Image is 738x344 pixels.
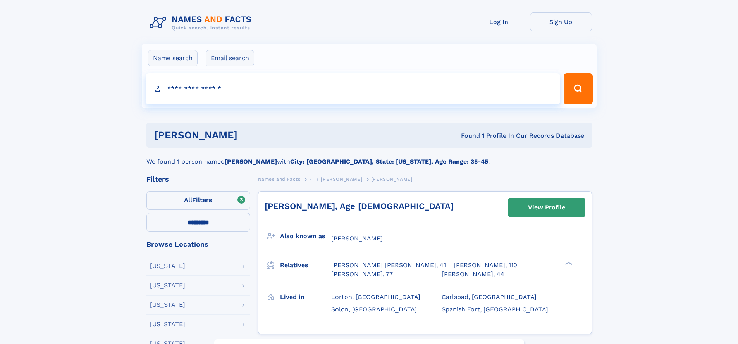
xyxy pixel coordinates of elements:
div: Browse Locations [146,241,250,248]
span: Spanish Fort, [GEOGRAPHIC_DATA] [442,306,548,313]
div: ❯ [563,261,573,266]
label: Email search [206,50,254,66]
a: View Profile [508,198,585,217]
span: [PERSON_NAME] [321,176,362,182]
b: [PERSON_NAME] [225,158,277,165]
a: [PERSON_NAME], 110 [454,261,517,270]
label: Filters [146,191,250,210]
div: [US_STATE] [150,302,185,308]
a: [PERSON_NAME], 77 [331,270,393,278]
a: [PERSON_NAME], 44 [442,270,504,278]
b: City: [GEOGRAPHIC_DATA], State: [US_STATE], Age Range: 35-45 [290,158,488,165]
a: [PERSON_NAME], Age [DEMOGRAPHIC_DATA] [265,201,454,211]
span: Carlsbad, [GEOGRAPHIC_DATA] [442,293,537,301]
div: [US_STATE] [150,321,185,327]
a: F [309,174,312,184]
h3: Also known as [280,230,331,243]
div: Filters [146,176,250,183]
label: Name search [148,50,198,66]
div: Found 1 Profile In Our Records Database [349,131,584,140]
a: Names and Facts [258,174,301,184]
span: [PERSON_NAME] [331,235,383,242]
div: [US_STATE] [150,263,185,269]
span: All [184,196,192,204]
a: [PERSON_NAME] [PERSON_NAME], 41 [331,261,446,270]
div: We found 1 person named with . [146,148,592,166]
div: View Profile [528,199,565,216]
span: Lorton, [GEOGRAPHIC_DATA] [331,293,420,301]
button: Search Button [564,73,592,104]
span: [PERSON_NAME] [371,176,413,182]
input: search input [146,73,561,104]
h3: Lived in [280,290,331,304]
span: F [309,176,312,182]
h1: [PERSON_NAME] [154,130,349,140]
a: Log In [468,12,530,31]
img: Logo Names and Facts [146,12,258,33]
a: Sign Up [530,12,592,31]
a: [PERSON_NAME] [321,174,362,184]
h3: Relatives [280,259,331,272]
span: Solon, [GEOGRAPHIC_DATA] [331,306,417,313]
div: [US_STATE] [150,282,185,289]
